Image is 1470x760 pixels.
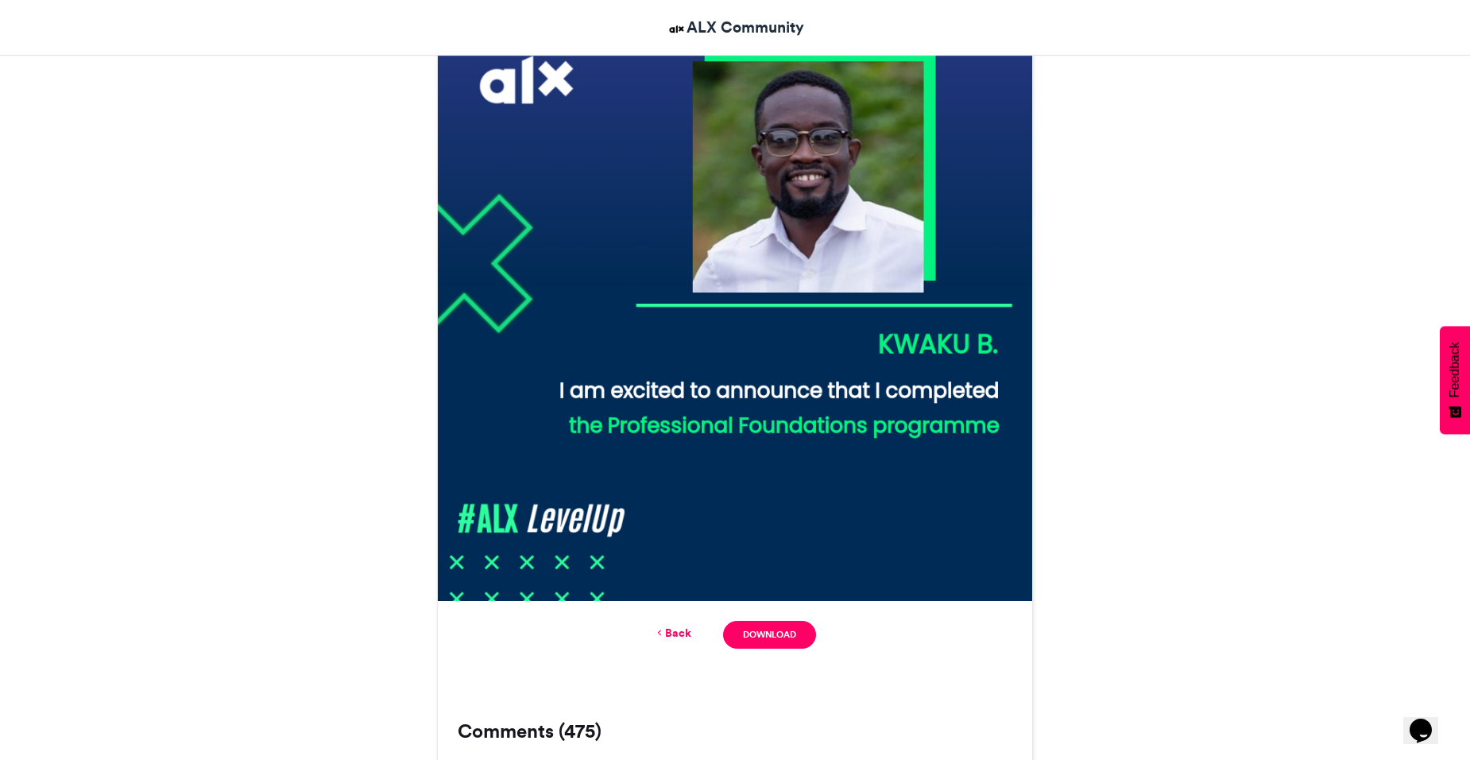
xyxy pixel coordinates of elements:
[438,6,1032,601] img: Entry download
[654,625,691,642] a: Back
[458,722,1012,741] h3: Comments (475)
[1440,326,1470,434] button: Feedback - Show survey
[667,19,687,39] img: ALX Community
[723,621,816,649] a: Download
[667,16,804,39] a: ALX Community
[1448,342,1462,397] span: Feedback
[1403,696,1454,744] iframe: chat widget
